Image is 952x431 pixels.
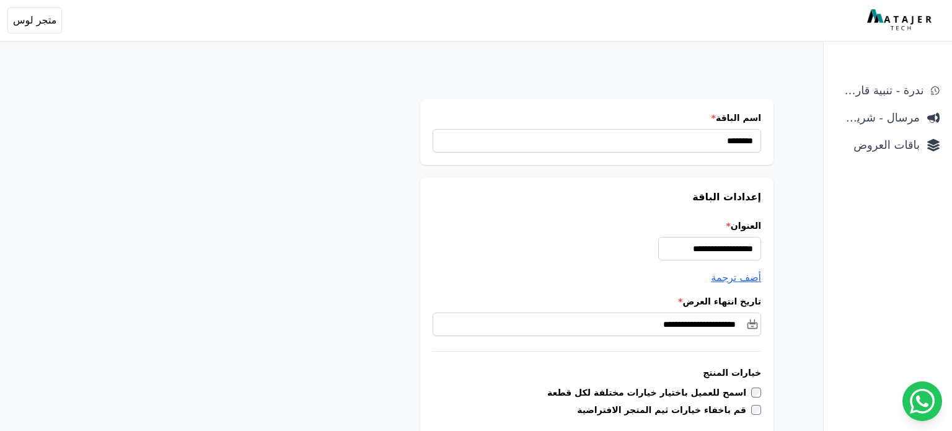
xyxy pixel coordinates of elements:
a: ندرة - تنبية قارب علي النفاذ [831,79,945,102]
label: تاريخ انتهاء العرض [433,295,761,308]
label: قم باخفاء خيارات ثيم المتجر الافتراضية [577,404,751,416]
h3: خيارات المنتج [433,367,761,379]
button: أضف ترجمة [711,270,761,285]
button: متجر لوس [7,7,62,33]
span: متجر لوس [13,13,56,28]
img: MatajerTech Logo [867,9,935,32]
a: مرسال - شريط دعاية [831,107,945,129]
span: باقات العروض [836,136,920,154]
label: العنوان [433,220,761,232]
h3: إعدادات الباقة [433,190,761,205]
span: مرسال - شريط دعاية [836,109,920,127]
span: ندرة - تنبية قارب علي النفاذ [836,82,923,99]
span: أضف ترجمة [711,272,761,283]
a: باقات العروض [831,134,945,156]
label: اسمح للعميل باختيار خيارات مختلفة لكل قطعة [547,386,751,399]
label: اسم الباقة [433,112,761,124]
